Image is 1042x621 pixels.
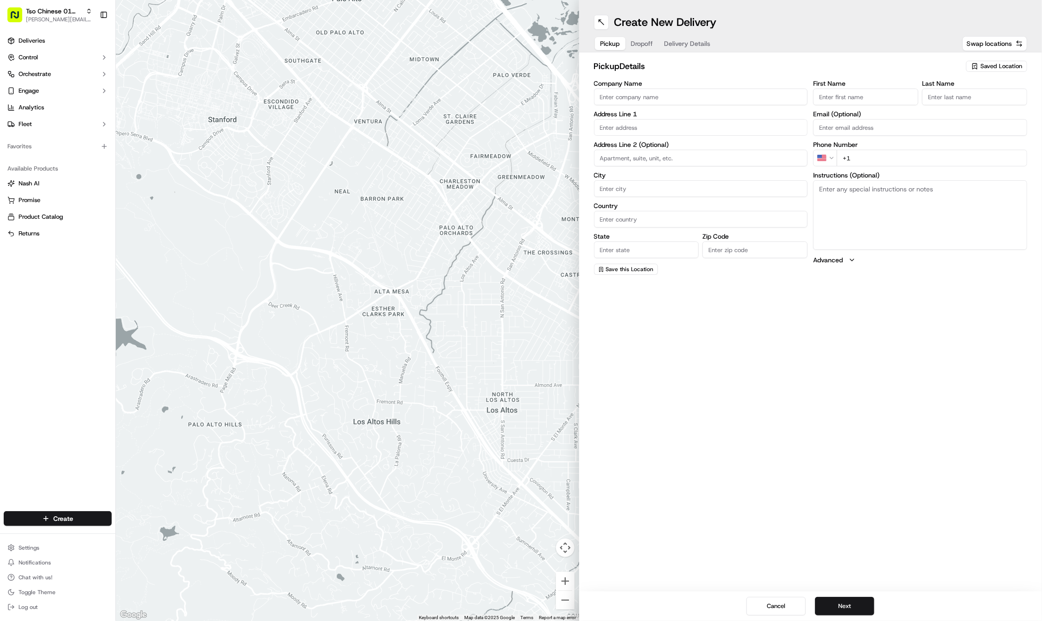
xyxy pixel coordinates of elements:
button: [PERSON_NAME][EMAIL_ADDRESS][DOMAIN_NAME] [26,16,92,23]
span: Create [53,514,73,523]
span: Engage [19,87,39,95]
button: Log out [4,601,112,614]
span: [DATE] [82,169,101,177]
button: Start new chat [158,92,169,103]
button: Save this Location [594,264,658,275]
p: Welcome 👋 [9,38,169,52]
div: Past conversations [9,121,62,128]
span: Deliveries [19,37,45,45]
label: Company Name [594,80,808,87]
span: Toggle Theme [19,589,56,596]
span: Promise [19,196,40,204]
span: Pylon [92,230,112,237]
button: Keyboard shortcuts [419,615,459,621]
span: Returns [19,229,39,238]
button: Toggle Theme [4,586,112,599]
input: Enter address [594,119,808,136]
button: Create [4,511,112,526]
label: Email (Optional) [813,111,1027,117]
span: Pickup [600,39,620,48]
button: Orchestrate [4,67,112,82]
span: [DATE] [82,144,101,152]
input: Enter state [594,241,699,258]
button: Cancel [746,597,806,615]
button: Zoom out [556,591,575,609]
span: Delivery Details [664,39,711,48]
button: Settings [4,541,112,554]
span: Nash AI [19,179,39,188]
img: Brigitte Vinadas [9,160,24,175]
span: Save this Location [606,266,654,273]
input: Enter country [594,211,808,228]
div: We're available if you need us! [42,98,127,106]
span: Dropoff [631,39,653,48]
span: • [77,169,80,177]
input: Enter email address [813,119,1027,136]
button: Next [815,597,874,615]
button: See all [144,119,169,130]
button: Tso Chinese 01 Cherrywood [26,6,82,16]
span: [PERSON_NAME] [29,144,75,152]
button: Engage [4,83,112,98]
div: 💻 [78,209,86,216]
button: Chat with us! [4,571,112,584]
span: Map data ©2025 Google [465,615,515,620]
label: Address Line 1 [594,111,808,117]
span: Orchestrate [19,70,51,78]
button: Returns [4,226,112,241]
button: Notifications [4,556,112,569]
span: API Documentation [88,208,149,217]
label: City [594,172,808,178]
span: [PERSON_NAME] [29,169,75,177]
span: Fleet [19,120,32,128]
div: 📗 [9,209,17,216]
a: Analytics [4,100,112,115]
a: Nash AI [7,179,108,188]
label: Country [594,203,808,209]
span: Knowledge Base [19,208,71,217]
img: Google [118,609,149,621]
a: 💻API Documentation [75,204,152,221]
input: Enter phone number [837,150,1027,166]
a: Promise [7,196,108,204]
div: Start new chat [42,89,152,98]
label: State [594,233,699,240]
input: Apartment, suite, unit, etc. [594,150,808,166]
button: Promise [4,193,112,208]
h1: Create New Delivery [614,15,717,30]
div: Favorites [4,139,112,154]
span: Chat with us! [19,574,52,581]
button: Tso Chinese 01 Cherrywood[PERSON_NAME][EMAIL_ADDRESS][DOMAIN_NAME] [4,4,96,26]
span: Analytics [19,103,44,112]
button: Swap locations [962,36,1027,51]
img: Angelique Valdez [9,135,24,150]
span: Product Catalog [19,213,63,221]
label: Instructions (Optional) [813,172,1027,178]
a: Returns [7,229,108,238]
label: Last Name [922,80,1027,87]
img: 1736555255976-a54dd68f-1ca7-489b-9aae-adbdc363a1c4 [9,89,26,106]
a: 📗Knowledge Base [6,204,75,221]
span: Log out [19,603,38,611]
input: Enter last name [922,89,1027,105]
span: • [77,144,80,152]
button: Saved Location [966,60,1027,73]
img: 1736555255976-a54dd68f-1ca7-489b-9aae-adbdc363a1c4 [19,145,26,152]
input: Enter company name [594,89,808,105]
button: Map camera controls [556,539,575,557]
img: 1736555255976-a54dd68f-1ca7-489b-9aae-adbdc363a1c4 [19,170,26,177]
label: Zip Code [702,233,808,240]
img: 9188753566659_6852d8bf1fb38e338040_72.png [19,89,36,106]
button: Product Catalog [4,209,112,224]
input: Got a question? Start typing here... [24,60,167,70]
button: Zoom in [556,572,575,590]
a: Powered byPylon [65,230,112,237]
span: Saved Location [980,62,1022,70]
img: Nash [9,10,28,28]
a: Open this area in Google Maps (opens a new window) [118,609,149,621]
button: Fleet [4,117,112,132]
span: Settings [19,544,39,551]
a: Report a map error [539,615,576,620]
